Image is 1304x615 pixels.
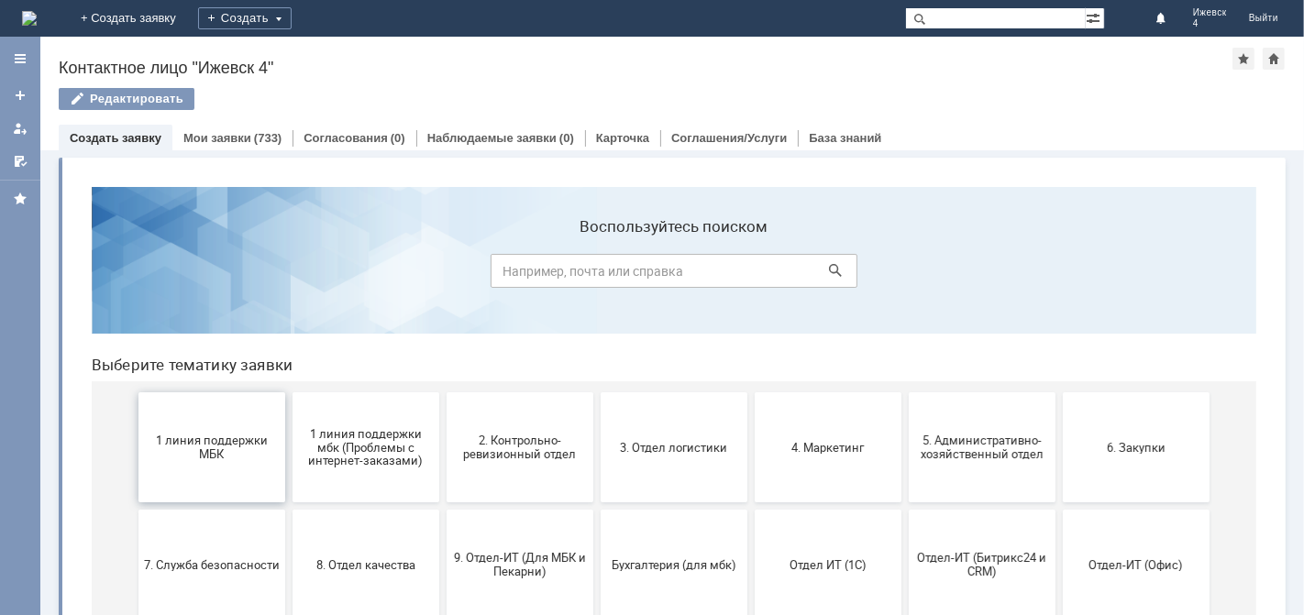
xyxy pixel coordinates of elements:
a: Мои заявки [183,131,251,145]
button: 4. Маркетинг [678,220,824,330]
span: [PERSON_NAME]. Услуги ИТ для МБК (оформляет L1) [529,489,665,530]
div: Контактное лицо "Ижевск 4" [59,59,1232,77]
span: 6. Закупки [991,268,1127,281]
span: 1 линия поддержки мбк (Проблемы с интернет-заказами) [221,254,357,295]
span: Это соглашение не активно! [375,496,511,523]
a: Мои согласования [6,147,35,176]
span: Отдел-ИТ (Офис) [991,385,1127,399]
a: Создать заявку [70,131,161,145]
span: Отдел ИТ (1С) [683,385,819,399]
a: Мои заявки [6,114,35,143]
img: logo [22,11,37,26]
span: 1 линия поддержки МБК [67,261,203,289]
a: Создать заявку [6,81,35,110]
span: не актуален [683,502,819,516]
span: 7. Служба безопасности [67,385,203,399]
span: 8. Отдел качества [221,385,357,399]
div: Добавить в избранное [1232,48,1254,70]
div: (0) [391,131,405,145]
span: 5. Административно-хозяйственный отдел [837,261,973,289]
a: Перейти на домашнюю страницу [22,11,37,26]
a: Согласования [304,131,388,145]
button: [PERSON_NAME]. Услуги ИТ для МБК (оформляет L1) [524,455,670,565]
span: 4 [1193,18,1227,29]
label: Воспользуйтесь поиском [414,45,780,63]
button: 3. Отдел логистики [524,220,670,330]
button: Это соглашение не активно! [370,455,516,565]
header: Выберите тематику заявки [15,183,1179,202]
div: (733) [254,131,282,145]
span: 9. Отдел-ИТ (Для МБК и Пекарни) [375,379,511,406]
button: Бухгалтерия (для мбк) [524,337,670,447]
div: (0) [559,131,574,145]
button: Франчайзинг [215,455,362,565]
span: Ижевск [1193,7,1227,18]
div: Сделать домашней страницей [1263,48,1285,70]
span: 3. Отдел логистики [529,268,665,281]
button: 9. Отдел-ИТ (Для МБК и Пекарни) [370,337,516,447]
a: Наблюдаемые заявки [427,131,557,145]
button: не актуален [678,455,824,565]
button: 2. Контрольно-ревизионный отдел [370,220,516,330]
button: 1 линия поддержки мбк (Проблемы с интернет-заказами) [215,220,362,330]
button: 7. Служба безопасности [61,337,208,447]
button: 6. Закупки [986,220,1133,330]
span: Отдел-ИТ (Битрикс24 и CRM) [837,379,973,406]
input: Например, почта или справка [414,82,780,115]
button: 8. Отдел качества [215,337,362,447]
a: Карточка [596,131,649,145]
button: Отдел-ИТ (Офис) [986,337,1133,447]
span: Франчайзинг [221,502,357,516]
span: Бухгалтерия (для мбк) [529,385,665,399]
span: Расширенный поиск [1086,8,1104,26]
button: 1 линия поддержки МБК [61,220,208,330]
button: Финансовый отдел [61,455,208,565]
span: Финансовый отдел [67,502,203,516]
button: 5. Административно-хозяйственный отдел [832,220,978,330]
span: 4. Маркетинг [683,268,819,281]
button: Отдел ИТ (1С) [678,337,824,447]
a: База знаний [809,131,881,145]
a: Соглашения/Услуги [671,131,787,145]
span: 2. Контрольно-ревизионный отдел [375,261,511,289]
button: Отдел-ИТ (Битрикс24 и CRM) [832,337,978,447]
div: Создать [198,7,292,29]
